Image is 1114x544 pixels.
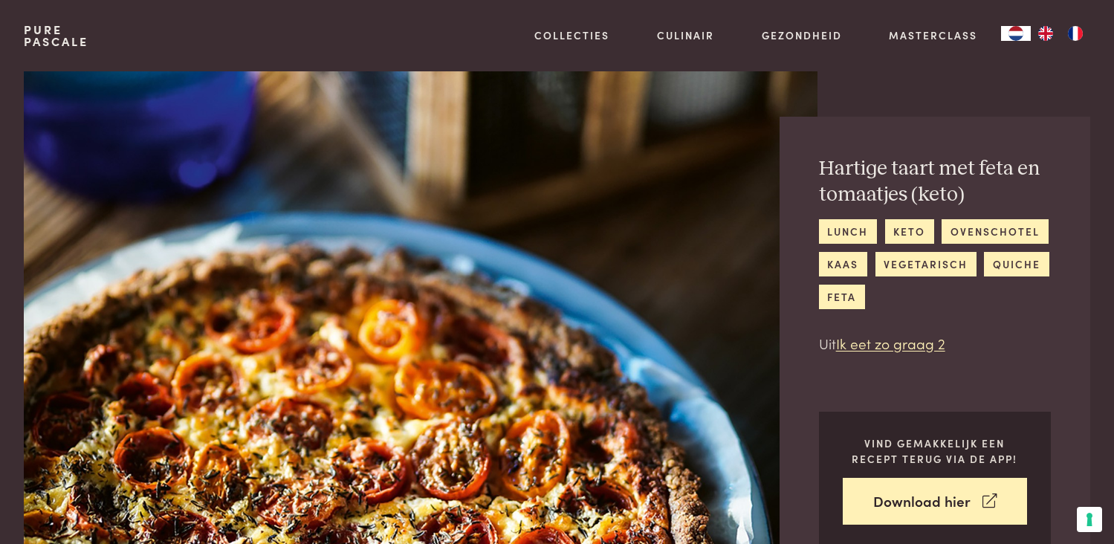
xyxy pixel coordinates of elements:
[889,27,977,43] a: Masterclass
[657,27,714,43] a: Culinair
[885,219,934,244] a: keto
[819,252,867,276] a: kaas
[1031,26,1090,41] ul: Language list
[984,252,1049,276] a: quiche
[843,435,1028,466] p: Vind gemakkelijk een recept terug via de app!
[942,219,1048,244] a: ovenschotel
[1077,507,1102,532] button: Uw voorkeuren voor toestemming voor trackingtechnologieën
[819,285,865,309] a: feta
[819,156,1051,207] h2: Hartige taart met feta en tomaatjes (keto)
[24,24,88,48] a: PurePascale
[1031,26,1060,41] a: EN
[843,478,1028,525] a: Download hier
[819,219,877,244] a: lunch
[836,333,945,353] a: Ik eet zo graag 2
[762,27,842,43] a: Gezondheid
[1001,26,1031,41] div: Language
[534,27,609,43] a: Collecties
[1001,26,1090,41] aside: Language selected: Nederlands
[875,252,977,276] a: vegetarisch
[819,333,1051,354] p: Uit
[1060,26,1090,41] a: FR
[1001,26,1031,41] a: NL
